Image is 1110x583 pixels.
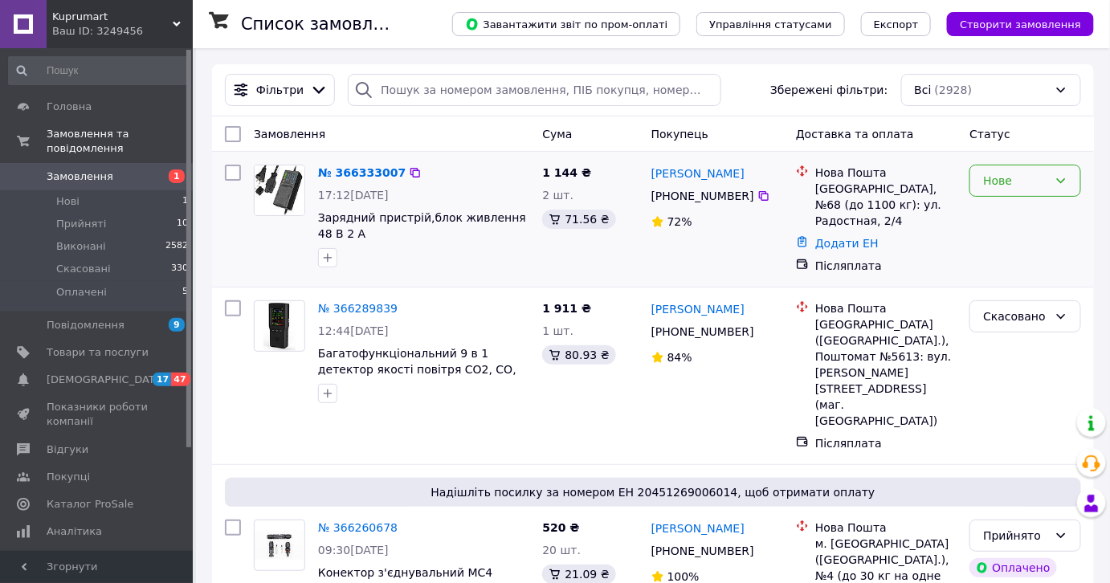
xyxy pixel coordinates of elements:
[651,301,745,317] a: [PERSON_NAME]
[8,56,190,85] input: Пошук
[815,237,879,250] a: Додати ЕН
[52,10,173,24] span: Kuprumart
[47,100,92,114] span: Головна
[318,302,398,315] a: № 366289839
[231,484,1075,500] span: Надішліть посилку за номером ЕН 20451269006014, щоб отримати оплату
[182,285,188,300] span: 5
[667,351,692,364] span: 84%
[255,531,304,560] img: Фото товару
[47,400,149,429] span: Показники роботи компанії
[47,470,90,484] span: Покупці
[52,24,193,39] div: Ваш ID: 3249456
[254,165,305,216] a: Фото товару
[254,300,305,352] a: Фото товару
[542,128,572,141] span: Cума
[648,540,757,562] div: [PHONE_NUMBER]
[465,17,667,31] span: Завантажити звіт по пром-оплаті
[960,18,1081,31] span: Створити замовлення
[56,262,111,276] span: Скасовані
[47,345,149,360] span: Товари та послуги
[263,301,296,351] img: Фото товару
[815,181,957,229] div: [GEOGRAPHIC_DATA], №68 (до 1100 кг): ул. Радостная, 2/4
[318,544,389,556] span: 09:30[DATE]
[318,211,526,240] a: Зарядний пристрій,блок живлення 48 В 2 А
[796,128,914,141] span: Доставка та оплата
[915,82,932,98] span: Всі
[182,194,188,209] span: 1
[667,570,700,583] span: 100%
[696,12,845,36] button: Управління статусами
[318,189,389,202] span: 17:12[DATE]
[983,172,1048,190] div: Нове
[348,74,721,106] input: Пошук за номером замовлення, ПІБ покупця, номером телефону, Email, номером накладної
[254,128,325,141] span: Замовлення
[318,324,389,337] span: 12:44[DATE]
[815,316,957,429] div: [GEOGRAPHIC_DATA] ([GEOGRAPHIC_DATA].), Поштомат №5613: вул. [PERSON_NAME][STREET_ADDRESS] (маг. ...
[709,18,832,31] span: Управління статусами
[56,239,106,254] span: Виконані
[861,12,932,36] button: Експорт
[648,185,757,207] div: [PHONE_NUMBER]
[171,373,190,386] span: 47
[47,373,165,387] span: [DEMOGRAPHIC_DATA]
[815,258,957,274] div: Післяплата
[815,435,957,451] div: Післяплата
[47,442,88,457] span: Відгуки
[169,318,185,332] span: 9
[47,318,124,332] span: Повідомлення
[153,373,171,386] span: 17
[931,17,1094,30] a: Створити замовлення
[983,527,1048,544] div: Прийнято
[667,215,692,228] span: 72%
[542,324,573,337] span: 1 шт.
[47,127,193,156] span: Замовлення та повідомлення
[318,521,398,534] a: № 366260678
[969,558,1056,577] div: Оплачено
[47,169,113,184] span: Замовлення
[255,165,304,215] img: Фото товару
[542,345,615,365] div: 80.93 ₴
[935,84,973,96] span: (2928)
[651,128,708,141] span: Покупець
[815,165,957,181] div: Нова Пошта
[169,169,185,183] span: 1
[47,497,133,512] span: Каталог ProSale
[47,524,102,539] span: Аналітика
[542,210,615,229] div: 71.56 ₴
[241,14,404,34] h1: Список замовлень
[651,520,745,536] a: [PERSON_NAME]
[770,82,888,98] span: Збережені фільтри:
[969,128,1010,141] span: Статус
[165,239,188,254] span: 2582
[648,320,757,343] div: [PHONE_NUMBER]
[56,194,80,209] span: Нові
[542,521,579,534] span: 520 ₴
[542,302,591,315] span: 1 911 ₴
[542,166,591,179] span: 1 144 ₴
[318,166,406,179] a: № 366333007
[171,262,188,276] span: 330
[651,165,745,181] a: [PERSON_NAME]
[542,189,573,202] span: 2 шт.
[983,308,1048,325] div: Скасовано
[256,82,304,98] span: Фільтри
[177,217,188,231] span: 10
[815,300,957,316] div: Нова Пошта
[542,544,581,556] span: 20 шт.
[947,12,1094,36] button: Створити замовлення
[56,285,107,300] span: Оплачені
[874,18,919,31] span: Експорт
[318,347,516,408] a: Багатофункціональний 9 в 1 детектор якості повітря CO2, CO, AQI,формальдегідів, TVOC,HCHO, пили P...
[254,520,305,571] a: Фото товару
[452,12,680,36] button: Завантажити звіт по пром-оплаті
[56,217,106,231] span: Прийняті
[815,520,957,536] div: Нова Пошта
